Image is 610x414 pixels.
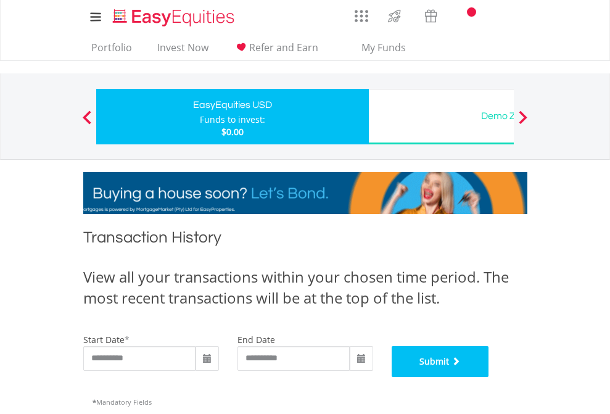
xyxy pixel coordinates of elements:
button: Previous [75,117,99,129]
button: Next [511,117,535,129]
img: EasyEquities_Logo.png [110,7,239,28]
div: Funds to invest: [200,114,265,126]
span: $0.00 [221,126,244,138]
a: Refer and Earn [229,41,323,60]
div: View all your transactions within your chosen time period. The most recent transactions will be a... [83,267,527,309]
a: Portfolio [86,41,137,60]
img: grid-menu-icon.svg [355,9,368,23]
a: Vouchers [413,3,449,26]
button: Submit [392,346,489,377]
a: Notifications [449,3,480,28]
img: thrive-v2.svg [384,6,405,26]
a: Home page [108,3,239,28]
img: EasyMortage Promotion Banner [83,172,527,214]
a: Invest Now [152,41,213,60]
div: EasyEquities USD [104,96,361,114]
a: FAQ's and Support [480,3,512,28]
span: Refer and Earn [249,41,318,54]
img: vouchers-v2.svg [421,6,441,26]
label: end date [237,334,275,346]
a: AppsGrid [347,3,376,23]
span: Mandatory Fields [93,397,152,407]
label: start date [83,334,125,346]
span: My Funds [344,39,424,56]
h1: Transaction History [83,226,527,254]
a: My Profile [512,3,543,30]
